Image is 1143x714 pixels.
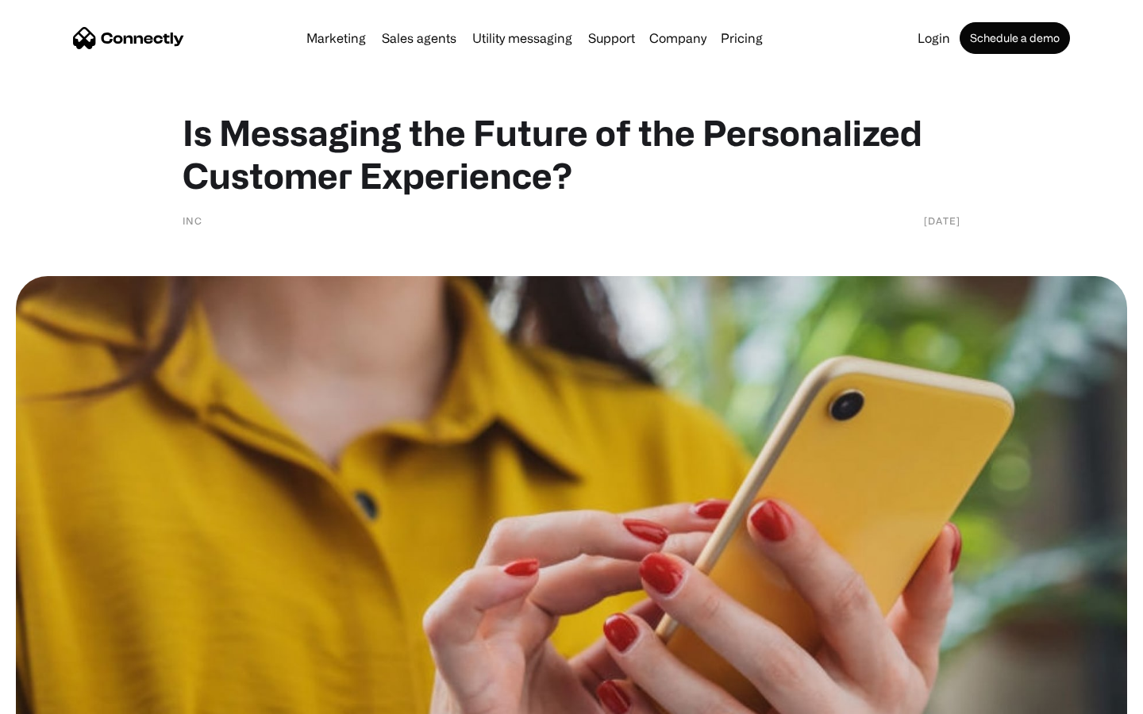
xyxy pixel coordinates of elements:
[649,27,706,49] div: Company
[466,32,579,44] a: Utility messaging
[16,686,95,708] aside: Language selected: English
[924,213,960,228] div: [DATE]
[183,111,960,197] h1: Is Messaging the Future of the Personalized Customer Experience?
[300,32,372,44] a: Marketing
[911,32,956,44] a: Login
[375,32,463,44] a: Sales agents
[960,22,1070,54] a: Schedule a demo
[582,32,641,44] a: Support
[714,32,769,44] a: Pricing
[645,27,711,49] div: Company
[32,686,95,708] ul: Language list
[73,26,184,50] a: home
[183,213,202,228] div: Inc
